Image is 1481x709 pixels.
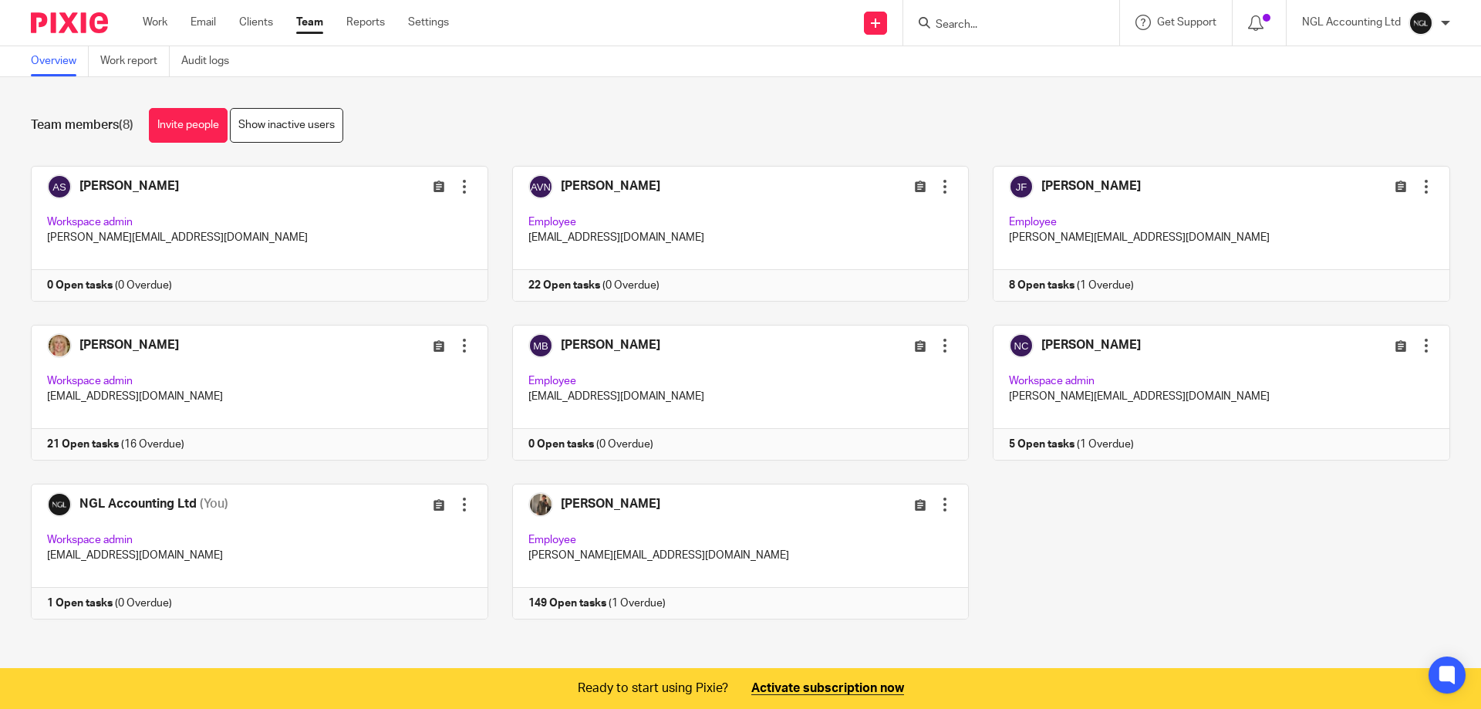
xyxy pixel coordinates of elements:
[1157,17,1216,28] span: Get Support
[239,15,273,30] a: Clients
[31,117,133,133] h1: Team members
[296,15,323,30] a: Team
[230,108,343,143] a: Show inactive users
[934,19,1073,32] input: Search
[100,46,170,76] a: Work report
[1408,11,1433,35] img: NGL%20Logo%20Social%20Circle%20JPG.jpg
[408,15,449,30] a: Settings
[31,46,89,76] a: Overview
[181,46,241,76] a: Audit logs
[346,15,385,30] a: Reports
[119,119,133,131] span: (8)
[1302,15,1401,30] p: NGL Accounting Ltd
[191,15,216,30] a: Email
[143,15,167,30] a: Work
[31,12,108,33] img: Pixie
[149,108,228,143] a: Invite people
